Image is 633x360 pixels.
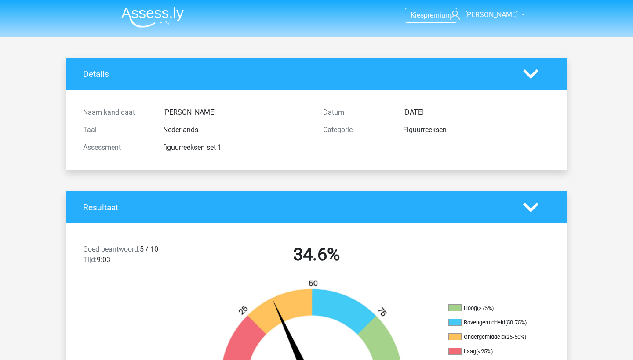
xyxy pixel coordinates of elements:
div: 5 / 10 9:03 [76,244,196,269]
img: Assessly [121,7,184,28]
span: [PERSON_NAME] [465,11,518,19]
div: Categorie [316,125,397,135]
div: figuurreeksen set 1 [156,142,316,153]
div: Nederlands [156,125,316,135]
li: Hoog [448,304,536,312]
li: Laag [448,348,536,356]
div: (<25%) [476,348,493,355]
h2: 34.6% [203,244,430,265]
div: (50-75%) [505,319,527,326]
div: [DATE] [397,107,557,118]
span: Kies [411,11,424,19]
span: Goed beantwoord: [83,245,140,253]
span: premium [424,11,451,19]
div: Naam kandidaat [76,107,156,118]
a: [PERSON_NAME] [447,10,519,20]
div: (25-50%) [505,334,526,340]
div: (>75%) [477,305,494,311]
div: Assessment [76,142,156,153]
h4: Resultaat [83,202,510,212]
div: Datum [316,107,397,118]
span: Tijd: [83,256,97,264]
h4: Details [83,69,510,79]
div: Figuurreeksen [397,125,557,135]
div: [PERSON_NAME] [156,107,316,118]
li: Bovengemiddeld [448,319,536,327]
li: Ondergemiddeld [448,333,536,341]
div: Taal [76,125,156,135]
a: Kiespremium [405,9,457,21]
